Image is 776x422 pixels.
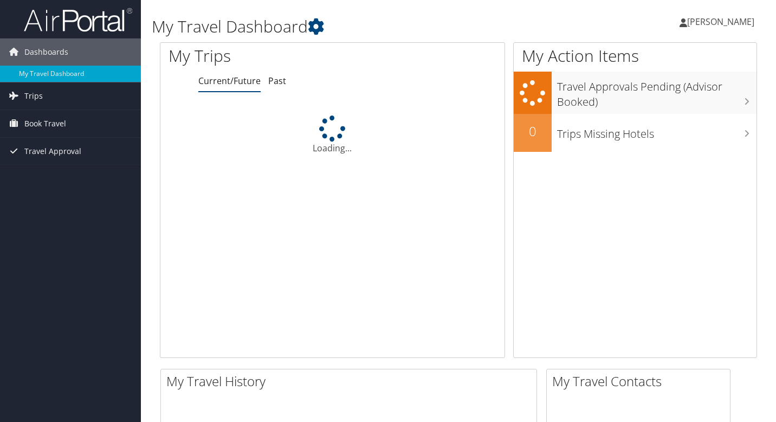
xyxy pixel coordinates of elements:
[514,72,756,113] a: Travel Approvals Pending (Advisor Booked)
[552,372,730,391] h2: My Travel Contacts
[198,75,261,87] a: Current/Future
[24,82,43,110] span: Trips
[152,15,561,38] h1: My Travel Dashboard
[557,121,756,142] h3: Trips Missing Hotels
[514,114,756,152] a: 0Trips Missing Hotels
[24,138,81,165] span: Travel Approval
[160,116,505,155] div: Loading...
[514,122,552,140] h2: 0
[557,74,756,110] h3: Travel Approvals Pending (Advisor Booked)
[268,75,286,87] a: Past
[680,5,765,38] a: [PERSON_NAME]
[24,39,68,66] span: Dashboards
[687,16,754,28] span: [PERSON_NAME]
[514,44,756,67] h1: My Action Items
[166,372,536,391] h2: My Travel History
[24,7,132,33] img: airportal-logo.png
[169,44,353,67] h1: My Trips
[24,110,66,137] span: Book Travel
